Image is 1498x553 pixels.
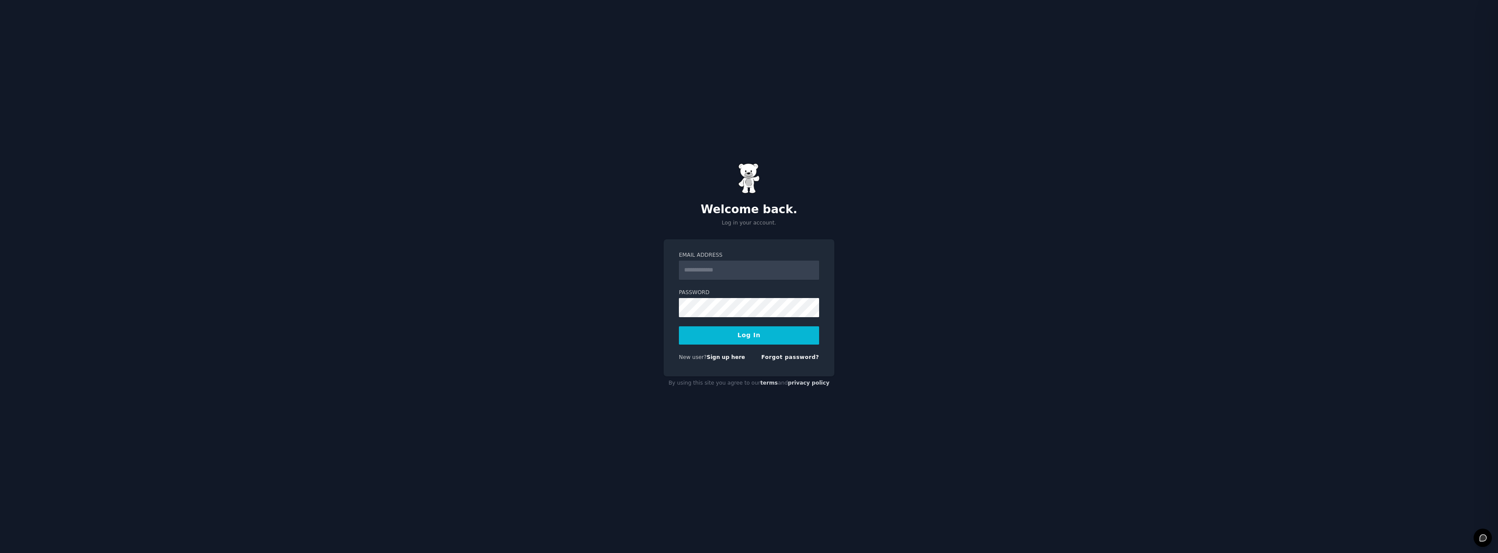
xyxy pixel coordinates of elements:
label: Password [679,289,819,297]
a: terms [760,380,778,386]
span: New user? [679,354,707,360]
div: By using this site you agree to our and [664,376,834,390]
button: Log In [679,326,819,345]
a: Sign up here [707,354,745,360]
a: privacy policy [788,380,830,386]
a: Forgot password? [761,354,819,360]
img: Gummy Bear [738,163,760,194]
h2: Welcome back. [664,203,834,217]
p: Log in your account. [664,219,834,227]
label: Email Address [679,251,819,259]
